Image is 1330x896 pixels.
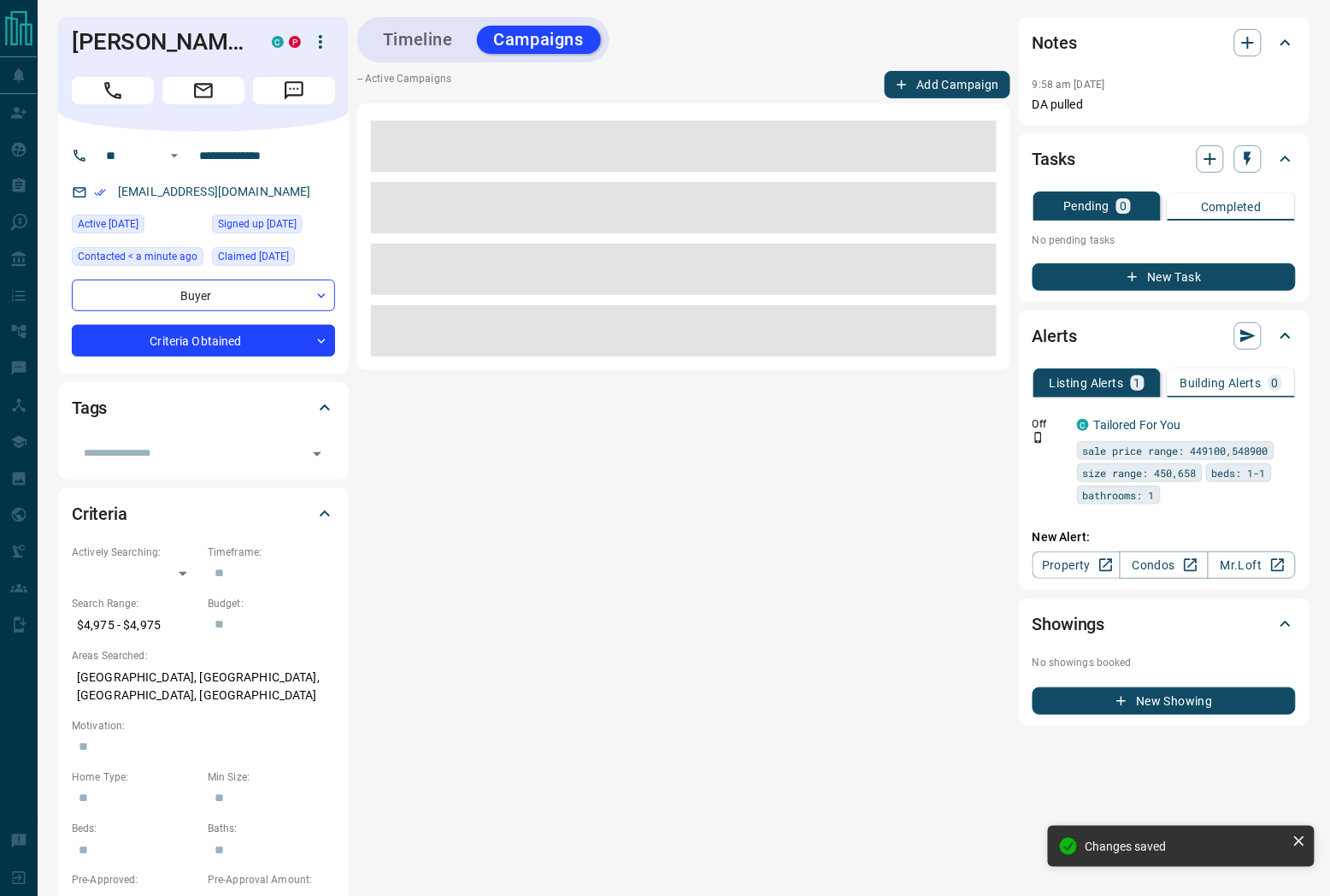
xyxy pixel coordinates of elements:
div: Buyer [72,280,335,311]
button: New Task [1033,263,1296,291]
p: No pending tasks [1033,227,1296,253]
p: Pre-Approved: [72,872,199,887]
p: Pending [1063,200,1109,212]
span: size range: 450,658 [1083,464,1197,481]
p: Search Range: [72,596,199,611]
h1: [PERSON_NAME] [72,28,246,56]
p: Motivation: [72,718,335,734]
h2: Alerts [1033,322,1077,350]
p: 9:58 am [DATE] [1033,79,1105,91]
div: property.ca [289,36,301,48]
div: Mon Oct 13 2025 [72,247,203,271]
svg: Email Verified [94,186,106,198]
p: No showings booked [1033,655,1296,670]
p: [GEOGRAPHIC_DATA], [GEOGRAPHIC_DATA], [GEOGRAPHIC_DATA], [GEOGRAPHIC_DATA] [72,663,335,710]
p: Completed [1201,201,1262,213]
p: Home Type: [72,769,199,785]
span: Email [162,77,244,104]
button: Timeline [366,26,470,54]
p: 0 [1272,377,1279,389]
div: Sun Oct 12 2025 [212,247,335,271]
p: Off [1033,416,1067,432]
p: Timeframe: [208,545,335,560]
a: Tailored For You [1094,418,1181,432]
p: Budget: [208,596,335,611]
p: -- Active Campaigns [357,71,451,98]
p: Baths: [208,821,335,836]
div: Notes [1033,22,1296,63]
div: Alerts [1033,315,1296,357]
button: Open [164,145,185,166]
span: sale price range: 449100,548900 [1083,442,1268,459]
span: Message [253,77,335,104]
button: Add Campaign [885,71,1010,98]
button: New Showing [1033,687,1296,715]
h2: Tasks [1033,145,1075,173]
div: Tags [72,387,335,428]
p: Actively Searching: [72,545,199,560]
span: Contacted < a minute ago [78,248,197,265]
span: Active [DATE] [78,215,138,233]
span: Signed up [DATE] [218,215,297,233]
span: Claimed [DATE] [218,248,289,265]
button: Open [305,442,329,466]
div: Tasks [1033,139,1296,180]
svg: Push Notification Only [1033,432,1045,444]
p: 1 [1134,377,1141,389]
p: Building Alerts [1180,377,1262,389]
div: Showings [1033,604,1296,645]
div: Criteria [72,493,335,534]
div: Mon Oct 21 2024 [212,215,335,239]
span: Call [72,77,154,104]
a: Mr.Loft [1208,551,1296,579]
h2: Tags [72,394,107,421]
p: New Alert: [1033,528,1296,546]
p: 0 [1120,200,1127,212]
div: Sun Oct 12 2025 [72,215,203,239]
div: Criteria Obtained [72,325,335,357]
h2: Notes [1033,29,1077,56]
h2: Showings [1033,610,1105,638]
a: [EMAIL_ADDRESS][DOMAIN_NAME] [118,185,311,198]
span: bathrooms: 1 [1083,486,1155,504]
p: $4,975 - $4,975 [72,611,199,640]
p: Pre-Approval Amount: [208,872,335,887]
div: condos.ca [272,36,284,48]
p: DA pulled [1033,96,1296,114]
p: Listing Alerts [1050,377,1124,389]
button: Campaigns [477,26,601,54]
span: beds: 1-1 [1212,464,1266,481]
p: Beds: [72,821,199,836]
div: condos.ca [1077,419,1089,431]
p: Areas Searched: [72,648,335,663]
p: Min Size: [208,769,335,785]
a: Property [1033,551,1121,579]
h2: Criteria [72,500,127,528]
a: Condos [1120,551,1208,579]
div: Changes saved [1086,840,1286,853]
